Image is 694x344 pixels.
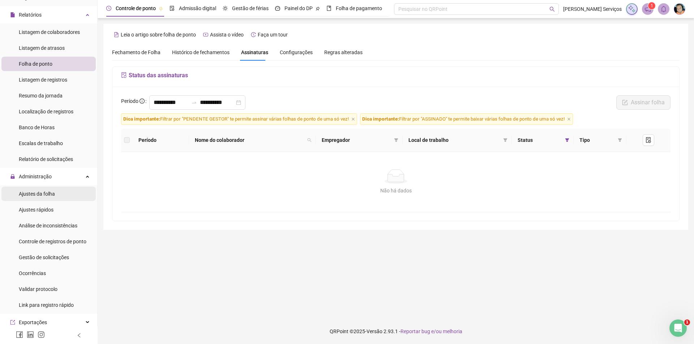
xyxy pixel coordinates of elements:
span: swap-right [191,100,197,105]
span: Assista o vídeo [210,32,244,38]
span: filter [618,138,622,142]
span: file-done [170,6,175,11]
span: Folha de pagamento [336,5,382,11]
span: book [326,6,331,11]
span: close [567,117,571,121]
span: filter [394,138,398,142]
span: Listagem de colaboradores [19,29,80,35]
span: instagram [38,331,45,338]
span: Tipo [579,136,615,144]
span: file-text [114,32,119,37]
footer: QRPoint © 2025 - 2.93.1 - [98,319,694,344]
span: Controle de registros de ponto [19,239,86,244]
span: to [191,100,197,105]
span: Ajustes rápidos [19,207,53,213]
span: file-done [646,137,651,143]
span: Escalas de trabalho [19,140,63,146]
span: left [77,333,82,338]
span: filter [564,135,571,145]
span: clock-circle [106,6,111,11]
h5: Status das assinaturas [121,71,671,80]
span: pushpin [316,6,320,11]
span: filter [393,135,400,145]
span: [PERSON_NAME] Serviços [563,5,622,13]
span: Dica importante: [123,116,160,122]
span: export [10,320,15,325]
span: Exportações [19,319,47,325]
span: Banco de Horas [19,125,55,130]
span: Listagem de atrasos [19,45,65,51]
span: Validar protocolo [19,286,57,292]
span: Regras alteradas [324,50,363,55]
span: Administração [19,174,52,179]
span: facebook [16,331,23,338]
span: Gestão de solicitações [19,254,69,260]
span: search [307,138,312,142]
span: bell [660,6,667,12]
span: Gestão de férias [232,5,269,11]
span: filter [502,135,509,145]
div: Não há dados [130,187,662,195]
span: Painel do DP [284,5,313,11]
img: sparkle-icon.fc2bf0ac1784a2077858766a79e2daf3.svg [628,5,636,13]
img: 16970 [674,4,685,14]
span: close [351,117,355,121]
span: filter [503,138,507,142]
span: Ajustes da folha [19,191,55,197]
span: linkedin [27,331,34,338]
span: Relatórios [19,12,42,18]
span: search [306,135,313,145]
span: Fechamento de Folha [112,49,160,55]
span: Versão [367,328,382,334]
span: youtube [203,32,208,37]
span: filter [565,138,569,142]
span: Resumo da jornada [19,93,63,99]
span: Configurações [280,50,313,55]
span: Admissão digital [179,5,216,11]
sup: 1 [648,2,655,9]
span: Filtrar por "ASSINADO" te permite baixar várias folhas de ponto de uma só vez! [360,113,573,125]
span: 1 [684,319,690,325]
span: Relatório de solicitações [19,156,73,162]
span: Dica importante: [362,116,399,122]
span: Análise de inconsistências [19,223,77,228]
span: Faça um tour [258,32,288,38]
span: Assinaturas [241,50,268,55]
span: Link para registro rápido [19,302,74,308]
button: Assinar folha [616,95,671,110]
span: Filtrar por "PENDENTE GESTOR" te permite assinar várias folhas de ponto de uma só vez! [121,113,357,125]
span: Folha de ponto [19,61,52,67]
span: history [251,32,256,37]
span: Ocorrências [19,270,46,276]
span: Reportar bug e/ou melhoria [400,328,462,334]
span: file-sync [121,72,127,78]
span: Histórico de fechamentos [172,49,230,55]
span: Leia o artigo sobre folha de ponto [121,32,196,38]
span: notification [644,6,651,12]
span: Status [518,136,562,144]
span: search [549,6,555,12]
span: Local de trabalho [408,136,500,144]
span: sun [223,6,228,11]
span: Nome do colaborador [195,136,305,144]
span: Localização de registros [19,109,73,114]
span: Período [121,98,138,104]
span: Empregador [322,136,391,144]
th: Período [133,129,189,152]
span: file [10,12,15,17]
span: pushpin [159,6,163,11]
span: lock [10,174,15,179]
span: Listagem de registros [19,77,67,83]
iframe: Intercom live chat [669,319,687,337]
span: Controle de ponto [116,5,156,11]
span: filter [616,135,624,145]
span: dashboard [275,6,280,11]
span: info-circle [140,99,145,104]
span: 1 [651,3,653,8]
